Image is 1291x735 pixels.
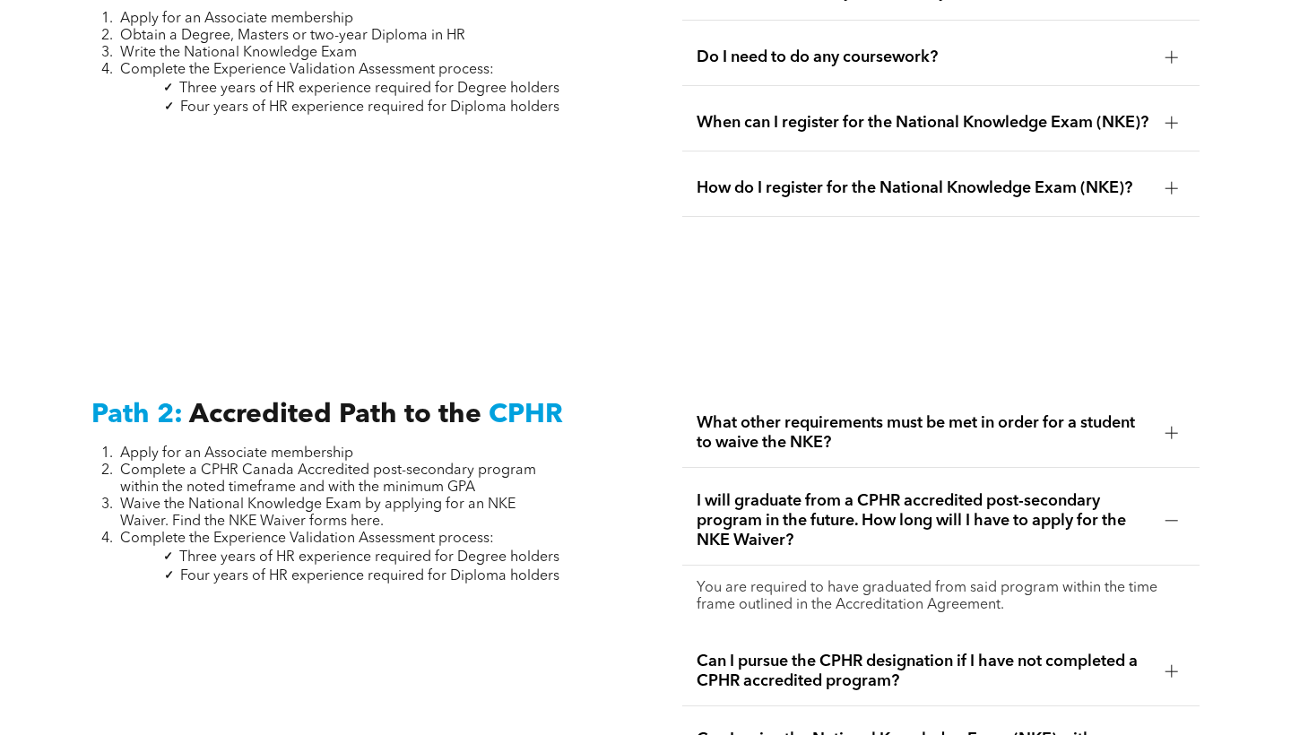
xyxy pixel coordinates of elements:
[120,63,494,77] span: Complete the Experience Validation Assessment process:
[120,12,353,26] span: Apply for an Associate membership
[697,652,1150,691] span: Can I pursue the CPHR designation if I have not completed a CPHR accredited program?
[91,402,183,428] span: Path 2:
[697,113,1150,133] span: When can I register for the National Knowledge Exam (NKE)?
[120,497,516,529] span: Waive the National Knowledge Exam by applying for an NKE Waiver. Find the NKE Waiver forms here.
[179,82,559,96] span: Three years of HR experience required for Degree holders
[489,402,563,428] span: CPHR
[120,29,465,43] span: Obtain a Degree, Masters or two-year Diploma in HR
[120,532,494,546] span: Complete the Experience Validation Assessment process:
[697,580,1184,614] p: You are required to have graduated from said program within the time frame outlined in the Accred...
[180,569,559,584] span: Four years of HR experience required for Diploma holders
[120,46,357,60] span: Write the National Knowledge Exam
[697,48,1150,67] span: Do I need to do any coursework?
[120,446,353,461] span: Apply for an Associate membership
[180,100,559,115] span: Four years of HR experience required for Diploma holders
[189,402,481,428] span: Accredited Path to the
[697,413,1150,453] span: What other requirements must be met in order for a student to waive the NKE?
[697,491,1150,550] span: I will graduate from a CPHR accredited post-secondary program in the future. How long will I have...
[697,178,1150,198] span: How do I register for the National Knowledge Exam (NKE)?
[120,463,536,495] span: Complete a CPHR Canada Accredited post-secondary program within the noted timeframe and with the ...
[179,550,559,565] span: Three years of HR experience required for Degree holders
